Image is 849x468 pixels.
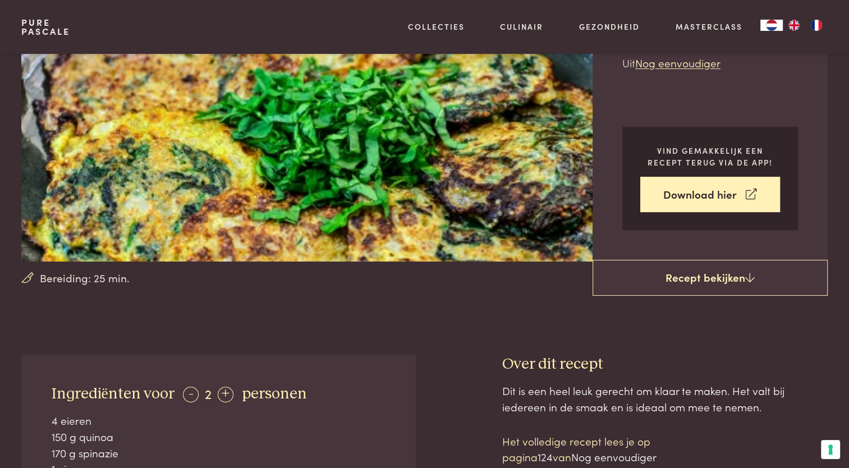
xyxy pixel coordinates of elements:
span: 2 [205,384,212,402]
aside: Language selected: Nederlands [760,20,828,31]
div: + [218,387,233,402]
span: Ingrediënten voor [52,386,175,402]
div: 4 eieren [52,412,386,429]
a: Culinair [500,21,543,33]
a: FR [805,20,828,31]
a: NL [760,20,783,31]
a: Recept bekijken [593,260,828,296]
div: Dit is een heel leuk gerecht om klaar te maken. Het valt bij iedereen in de smaak en is ideaal om... [502,383,828,415]
div: - [183,387,199,402]
p: Het volledige recept lees je op pagina van [502,433,693,465]
a: Download hier [640,177,780,212]
span: Bereiding: 25 min. [40,270,130,286]
h3: Over dit recept [502,355,828,374]
a: Masterclass [676,21,742,33]
p: Uit [622,55,798,71]
span: Nog eenvoudiger [571,449,657,464]
span: personen [242,386,307,402]
a: PurePascale [21,18,70,36]
a: Gezondheid [579,21,640,33]
div: Language [760,20,783,31]
a: Nog eenvoudiger [635,55,720,70]
a: EN [783,20,805,31]
ul: Language list [783,20,828,31]
div: 170 g spinazie [52,445,386,461]
div: 150 g quinoa [52,429,386,445]
span: 124 [538,449,553,464]
p: Vind gemakkelijk een recept terug via de app! [640,145,780,168]
a: Collecties [408,21,465,33]
button: Uw voorkeuren voor toestemming voor trackingtechnologieën [821,440,840,459]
